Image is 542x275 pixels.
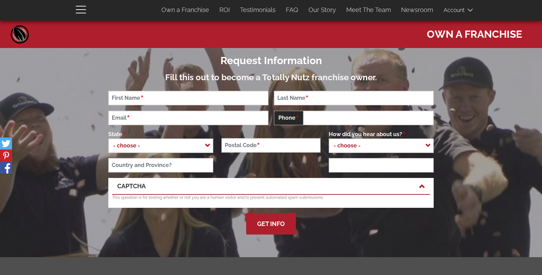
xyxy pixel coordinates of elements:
h3: Fill this out to become a Totally Nutz franchise owner. [108,73,434,82]
a: CAPTCHA [117,182,425,191]
input: Postal Code [221,138,321,153]
span: Phone [274,111,303,125]
span: Own a Franchise [427,24,522,41]
input: Email [108,111,268,125]
input: Country and Province? [108,158,213,172]
a: Home [10,24,30,45]
a: Newsroom [396,3,438,17]
span: How did you hear about us? [329,131,406,137]
h2: Request Information [108,55,434,66]
button: Get Info [246,213,296,235]
a: ROI [214,3,235,17]
p: This question is for testing whether or not you are a human visitor and to prevent automated spam... [112,195,430,201]
input: First Name [108,91,268,105]
a: Our Story [303,3,341,17]
input: Last Name [274,91,434,105]
a: FAQ [281,3,303,17]
a: Meet The Team [341,3,396,17]
a: Own a Franchise [156,3,214,17]
a: Testimonials [235,3,281,17]
span: State [108,131,126,137]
